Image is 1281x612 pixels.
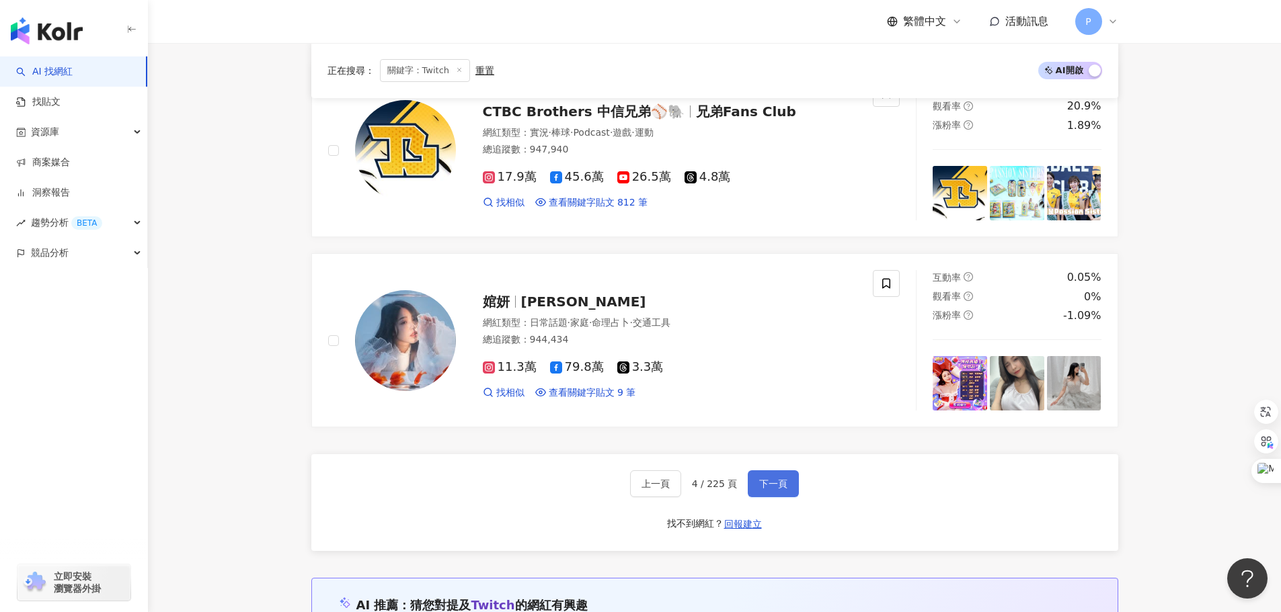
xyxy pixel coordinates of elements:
[617,360,664,374] span: 3.3萬
[535,196,648,210] a: 查看關鍵字貼文 812 筆
[933,101,961,112] span: 觀看率
[17,564,130,601] a: chrome extension立即安裝 瀏覽器外掛
[16,218,26,228] span: rise
[483,170,537,184] span: 17.9萬
[22,572,48,593] img: chrome extension
[748,470,799,497] button: 下一頁
[54,570,101,595] span: 立即安裝 瀏覽器外掛
[630,470,681,497] button: 上一頁
[549,386,636,400] span: 查看關鍵字貼文 9 筆
[410,598,587,612] span: 猜您對提及 的網紅有興趣
[613,127,631,138] span: 遊戲
[16,95,61,109] a: 找貼文
[483,196,525,210] a: 找相似
[1085,14,1091,29] span: P
[483,294,510,310] span: 婠妍
[1005,15,1048,28] span: 活動訊息
[933,356,987,410] img: post-image
[483,126,857,140] div: 網紅類型 ：
[570,127,573,138] span: ·
[685,170,731,184] span: 4.8萬
[964,272,973,281] span: question-circle
[327,65,375,76] span: 正在搜尋 ：
[475,65,494,76] div: 重置
[551,127,570,138] span: 棒球
[631,127,634,138] span: ·
[759,478,787,489] span: 下一頁
[964,101,973,111] span: question-circle
[635,127,654,138] span: 運動
[617,170,671,184] span: 26.5萬
[550,170,604,184] span: 45.6萬
[483,333,857,347] div: 總追蹤數 ： 944,434
[355,290,456,391] img: KOL Avatar
[964,292,973,301] span: question-circle
[1067,99,1101,114] div: 20.9%
[1084,290,1101,304] div: 0%
[568,317,570,328] span: ·
[990,166,1044,220] img: post-image
[933,272,961,283] span: 互動率
[933,291,961,302] span: 觀看率
[964,310,973,320] span: question-circle
[724,519,762,529] span: 回報建立
[933,310,961,320] span: 漲粉率
[724,513,763,535] button: 回報建立
[483,316,857,330] div: 網紅類型 ：
[549,196,648,210] span: 查看關鍵字貼文 812 筆
[1227,558,1268,599] iframe: Help Scout Beacon - Open
[31,208,102,238] span: 趨勢分析
[1067,270,1101,285] div: 0.05%
[16,156,70,169] a: 商案媒合
[589,317,592,328] span: ·
[380,59,471,82] span: 關鍵字：Twitch
[31,117,59,147] span: 資源庫
[496,386,525,400] span: 找相似
[629,317,632,328] span: ·
[16,65,73,79] a: searchAI 找網紅
[471,598,514,612] span: Twitch
[549,127,551,138] span: ·
[1063,308,1101,323] div: -1.09%
[483,103,685,120] span: CTBC Brothers 中信兄弟⚾🐘
[570,317,589,328] span: 家庭
[1067,118,1101,133] div: 1.89%
[31,238,69,268] span: 競品分析
[483,386,525,400] a: 找相似
[530,317,568,328] span: 日常話題
[11,17,83,44] img: logo
[535,386,636,400] a: 查看關鍵字貼文 9 筆
[990,356,1044,410] img: post-image
[903,14,946,29] span: 繁體中文
[610,127,613,138] span: ·
[696,103,796,120] span: 兄弟Fans Club
[530,127,549,138] span: 實況
[311,253,1118,427] a: KOL Avatar婠妍[PERSON_NAME]網紅類型：日常話題·家庭·命理占卜·交通工具總追蹤數：944,43411.3萬79.8萬3.3萬找相似查看關鍵字貼文 9 筆互動率questio...
[964,120,973,130] span: question-circle
[1047,166,1101,220] img: post-image
[933,120,961,130] span: 漲粉率
[1047,356,1101,410] img: post-image
[483,143,857,157] div: 總追蹤數 ： 947,940
[483,360,537,374] span: 11.3萬
[573,127,609,138] span: Podcast
[71,216,102,230] div: BETA
[311,63,1118,237] a: KOL AvatarCTBC Brothers 中信兄弟⚾🐘兄弟Fans Club網紅類型：實況·棒球·Podcast·遊戲·運動總追蹤數：947,94017.9萬45.6萬26.5萬4.8萬找...
[933,166,987,220] img: post-image
[592,317,629,328] span: 命理占卜
[692,478,738,489] span: 4 / 225 頁
[642,478,670,489] span: 上一頁
[633,317,670,328] span: 交通工具
[16,186,70,200] a: 洞察報告
[521,294,646,310] span: [PERSON_NAME]
[496,196,525,210] span: 找相似
[550,360,604,374] span: 79.8萬
[355,100,456,201] img: KOL Avatar
[667,517,724,531] div: 找不到網紅？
